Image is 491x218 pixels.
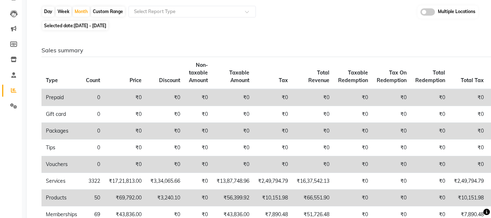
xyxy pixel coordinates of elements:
[82,173,104,190] td: 3322
[334,173,372,190] td: ₹0
[146,173,185,190] td: ₹3,34,065.66
[292,190,334,206] td: ₹66,551.90
[185,190,212,206] td: ₹0
[82,106,104,123] td: 0
[372,89,411,106] td: ₹0
[185,106,212,123] td: ₹0
[450,190,488,206] td: ₹10,151.98
[334,190,372,206] td: ₹0
[104,89,146,106] td: ₹0
[411,89,450,106] td: ₹0
[41,190,82,206] td: Products
[292,89,334,106] td: ₹0
[292,140,334,156] td: ₹0
[82,123,104,140] td: 0
[461,77,484,84] span: Total Tax
[411,173,450,190] td: ₹0
[41,173,82,190] td: Services
[82,140,104,156] td: 0
[185,156,212,173] td: ₹0
[189,62,208,84] span: Non-taxable Amount
[104,123,146,140] td: ₹0
[292,123,334,140] td: ₹0
[41,123,82,140] td: Packages
[450,123,488,140] td: ₹0
[254,140,292,156] td: ₹0
[146,89,185,106] td: ₹0
[146,156,185,173] td: ₹0
[308,69,329,84] span: Total Revenue
[41,156,82,173] td: Vouchers
[212,106,254,123] td: ₹0
[41,47,475,54] h6: Sales summary
[292,106,334,123] td: ₹0
[212,89,254,106] td: ₹0
[411,190,450,206] td: ₹0
[46,77,58,84] span: Type
[338,69,368,84] span: Taxable Redemption
[254,190,292,206] td: ₹10,151.98
[104,106,146,123] td: ₹0
[377,69,407,84] span: Tax On Redemption
[74,23,106,28] span: [DATE] - [DATE]
[146,123,185,140] td: ₹0
[104,140,146,156] td: ₹0
[82,190,104,206] td: 50
[82,89,104,106] td: 0
[334,156,372,173] td: ₹0
[212,123,254,140] td: ₹0
[292,173,334,190] td: ₹16,37,542.13
[82,156,104,173] td: 0
[104,190,146,206] td: ₹69,792.00
[411,140,450,156] td: ₹0
[212,140,254,156] td: ₹0
[146,190,185,206] td: ₹3,240.10
[334,106,372,123] td: ₹0
[372,140,411,156] td: ₹0
[254,89,292,106] td: ₹0
[146,140,185,156] td: ₹0
[104,173,146,190] td: ₹17,21,813.00
[254,123,292,140] td: ₹0
[411,106,450,123] td: ₹0
[254,156,292,173] td: ₹0
[42,7,54,17] div: Day
[159,77,180,84] span: Discount
[41,89,82,106] td: Prepaid
[372,173,411,190] td: ₹0
[254,106,292,123] td: ₹0
[42,21,108,30] span: Selected date:
[372,156,411,173] td: ₹0
[229,69,249,84] span: Taxable Amount
[212,156,254,173] td: ₹0
[450,156,488,173] td: ₹0
[334,140,372,156] td: ₹0
[91,7,125,17] div: Custom Range
[450,106,488,123] td: ₹0
[104,156,146,173] td: ₹0
[86,77,100,84] span: Count
[185,89,212,106] td: ₹0
[334,123,372,140] td: ₹0
[146,106,185,123] td: ₹0
[254,173,292,190] td: ₹2,49,794.79
[212,190,254,206] td: ₹56,399.92
[279,77,288,84] span: Tax
[450,89,488,106] td: ₹0
[130,77,142,84] span: Price
[372,106,411,123] td: ₹0
[56,7,71,17] div: Week
[438,8,475,16] span: Multiple Locations
[73,7,90,17] div: Month
[411,123,450,140] td: ₹0
[411,156,450,173] td: ₹0
[41,106,82,123] td: Gift card
[334,89,372,106] td: ₹0
[185,140,212,156] td: ₹0
[292,156,334,173] td: ₹0
[372,123,411,140] td: ₹0
[372,190,411,206] td: ₹0
[185,123,212,140] td: ₹0
[185,173,212,190] td: ₹0
[41,140,82,156] td: Tips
